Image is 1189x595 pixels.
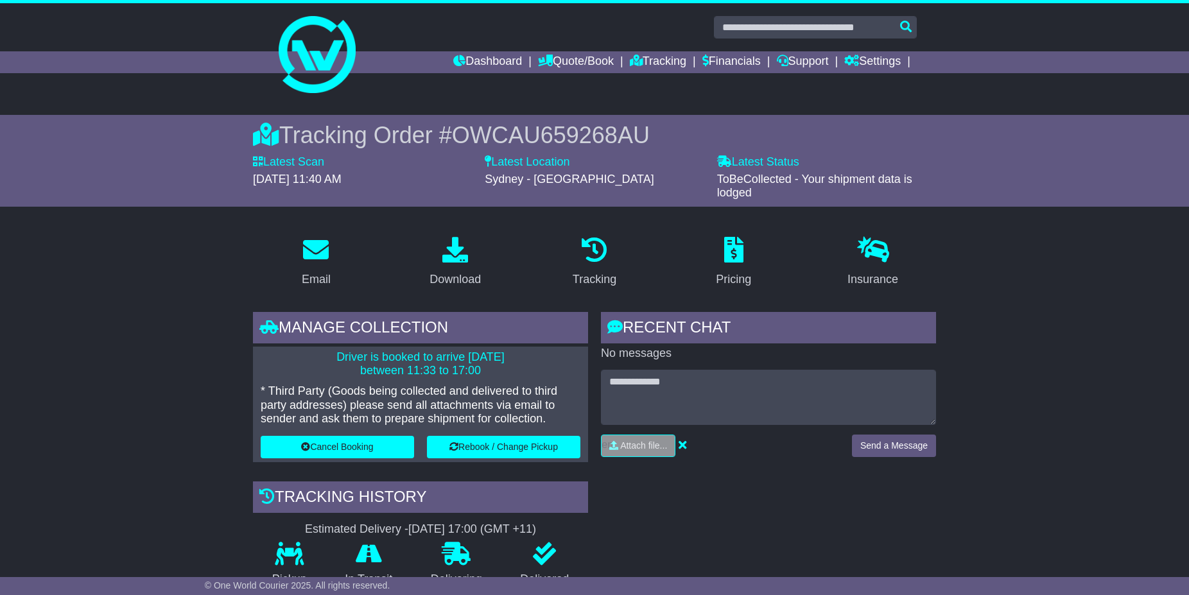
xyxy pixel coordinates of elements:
[844,51,901,73] a: Settings
[601,347,936,361] p: No messages
[408,522,536,537] div: [DATE] 17:00 (GMT +11)
[205,580,390,591] span: © One World Courier 2025. All rights reserved.
[501,573,589,587] p: Delivered
[601,312,936,347] div: RECENT CHAT
[427,436,580,458] button: Rebook / Change Pickup
[485,173,654,185] span: Sydney - [GEOGRAPHIC_DATA]
[717,173,912,200] span: ToBeCollected - Your shipment data is lodged
[573,271,616,288] div: Tracking
[717,155,799,169] label: Latest Status
[564,232,625,293] a: Tracking
[261,350,580,378] p: Driver is booked to arrive [DATE] between 11:33 to 17:00
[253,155,324,169] label: Latest Scan
[485,155,569,169] label: Latest Location
[421,232,489,293] a: Download
[412,573,501,587] p: Delivering
[261,436,414,458] button: Cancel Booking
[430,271,481,288] div: Download
[302,271,331,288] div: Email
[253,121,936,149] div: Tracking Order #
[253,573,326,587] p: Pickup
[253,173,342,185] span: [DATE] 11:40 AM
[538,51,614,73] a: Quote/Book
[452,122,650,148] span: OWCAU659268AU
[261,384,580,426] p: * Third Party (Goods being collected and delivered to third party addresses) please send all atta...
[253,522,588,537] div: Estimated Delivery -
[326,573,412,587] p: In Transit
[707,232,759,293] a: Pricing
[453,51,522,73] a: Dashboard
[847,271,898,288] div: Insurance
[702,51,761,73] a: Financials
[839,232,907,293] a: Insurance
[253,312,588,347] div: Manage collection
[253,481,588,516] div: Tracking history
[293,232,339,293] a: Email
[852,435,936,457] button: Send a Message
[777,51,829,73] a: Support
[716,271,751,288] div: Pricing
[630,51,686,73] a: Tracking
